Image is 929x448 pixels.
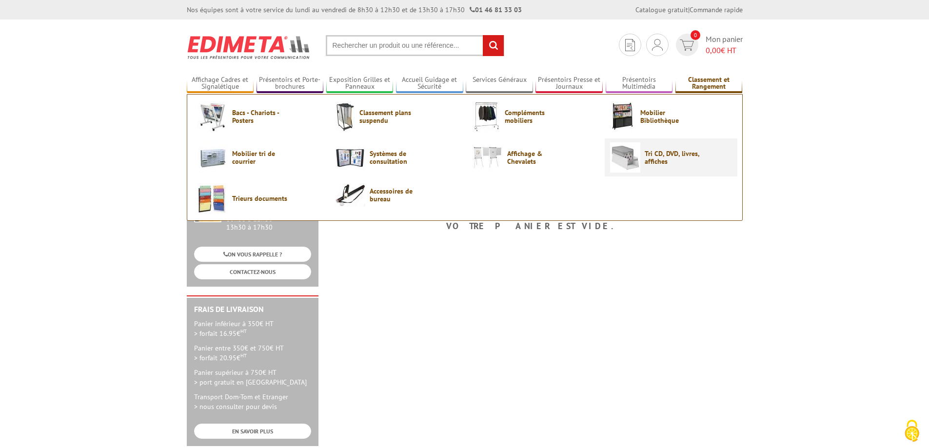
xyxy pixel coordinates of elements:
img: Edimeta [187,29,311,65]
a: Accueil Guidage et Sécurité [396,76,463,92]
span: Compléments mobiliers [505,109,563,124]
span: Tri CD, DVD, livres, affiches [645,150,703,165]
a: ON VOUS RAPPELLE ? [194,247,311,262]
a: devis rapide 0 Mon panier 0,00€ HT [673,34,743,56]
a: Tri CD, DVD, livres, affiches [610,142,732,173]
span: > port gratuit en [GEOGRAPHIC_DATA] [194,378,307,387]
img: Classement plans suspendu [335,101,355,132]
a: Accessoires de bureau [335,183,457,207]
a: Classement plans suspendu [335,101,457,132]
sup: HT [240,352,247,359]
span: > forfait 20.95€ [194,353,247,362]
img: Systèmes de consultation [335,142,365,173]
sup: HT [240,328,247,334]
strong: 01 46 81 33 03 [470,5,522,14]
a: Services Généraux [466,76,533,92]
img: Bacs - Chariots - Posters [198,101,228,132]
a: Présentoirs Presse et Journaux [535,76,603,92]
span: Accessoires de bureau [370,187,428,203]
a: Systèmes de consultation [335,142,457,173]
span: Mon panier [706,34,743,56]
a: Classement et Rangement [675,76,743,92]
p: Transport Dom-Tom et Etranger [194,392,311,411]
img: devis rapide [625,39,635,51]
a: CONTACTEZ-NOUS [194,264,311,279]
b: Votre panier est vide. [446,220,625,232]
a: Catalogue gratuit [635,5,688,14]
a: Trieurs documents [198,183,319,214]
span: Systèmes de consultation [370,150,428,165]
img: devis rapide [680,39,694,51]
a: Présentoirs Multimédia [606,76,673,92]
img: Affichage & Chevalets [473,142,503,173]
div: 08h30 à 12h30 13h30 à 17h30 [226,197,311,231]
p: Panier inférieur à 350€ HT [194,319,311,338]
a: Compléments mobiliers [473,101,594,132]
img: Mobilier Bibliothèque [610,101,636,132]
span: Affichage & Chevalets [507,150,566,165]
input: rechercher [483,35,504,56]
a: Présentoirs et Porte-brochures [257,76,324,92]
a: Mobilier tri de courrier [198,142,319,173]
span: Classement plans suspendu [359,109,418,124]
img: Compléments mobiliers [473,101,500,132]
div: | [635,5,743,15]
button: Cookies (fenêtre modale) [895,415,929,448]
span: € HT [706,45,743,56]
a: Affichage & Chevalets [473,142,594,173]
span: Trieurs documents [232,195,291,202]
span: Mobilier tri de courrier [232,150,291,165]
span: Mobilier Bibliothèque [640,109,699,124]
img: devis rapide [652,39,663,51]
a: Affichage Cadres et Signalétique [187,76,254,92]
a: Bacs - Chariots - Posters [198,101,319,132]
img: Tri CD, DVD, livres, affiches [610,142,640,173]
p: Panier entre 350€ et 750€ HT [194,343,311,363]
a: Mobilier Bibliothèque [610,101,732,132]
input: Rechercher un produit ou une référence... [326,35,504,56]
img: Accessoires de bureau [335,183,365,207]
img: Mobilier tri de courrier [198,142,228,173]
span: > forfait 16.95€ [194,329,247,338]
span: 0,00 [706,45,721,55]
div: Nos équipes sont à votre service du lundi au vendredi de 8h30 à 12h30 et de 13h30 à 17h30 [187,5,522,15]
h2: Frais de Livraison [194,305,311,314]
a: Exposition Grilles et Panneaux [326,76,394,92]
span: 0 [691,30,700,40]
span: Bacs - Chariots - Posters [232,109,291,124]
a: Commande rapide [690,5,743,14]
a: EN SAVOIR PLUS [194,424,311,439]
span: > nous consulter pour devis [194,402,277,411]
img: Cookies (fenêtre modale) [900,419,924,443]
p: Panier supérieur à 750€ HT [194,368,311,387]
img: Trieurs documents [198,183,228,214]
